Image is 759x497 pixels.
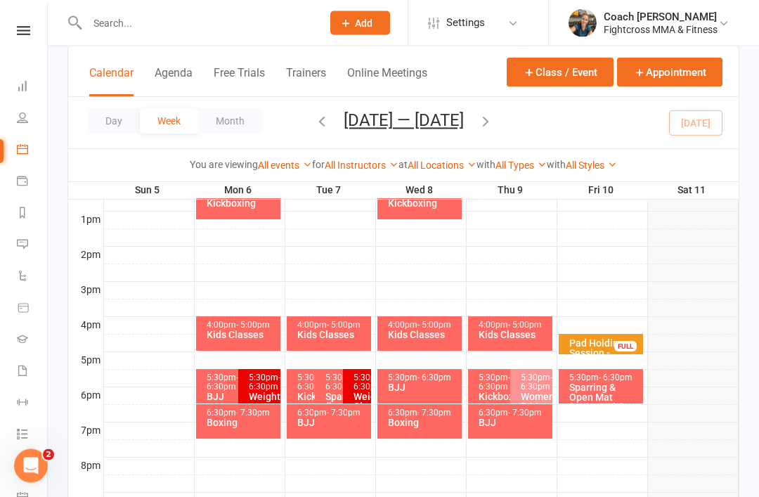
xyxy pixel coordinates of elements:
div: Kickboxing [387,199,460,209]
th: 7pm [68,422,103,440]
span: - 5:00pm [508,321,542,330]
button: Free Trials [214,66,265,96]
button: Week [140,108,198,134]
strong: with [476,159,495,170]
span: - 5:00pm [417,321,451,330]
button: Add [330,11,390,35]
span: - 6:30pm [353,373,385,392]
strong: at [398,159,408,170]
th: 4pm [68,317,103,335]
input: Search... [83,13,312,33]
span: - 6:30pm [297,373,329,392]
div: Kids Classes [478,330,550,340]
div: Sparring (invite only) [325,392,355,422]
a: All Locations [408,160,476,171]
div: 4:00pm [387,321,460,330]
button: [DATE] — [DATE] [344,110,464,130]
div: 4:00pm [297,321,369,330]
a: All Styles [566,160,617,171]
iframe: Intercom live chat [14,449,48,483]
div: 5:30pm [520,374,550,392]
span: - 7:30pm [508,408,542,418]
div: Kids Classes [297,330,369,340]
div: Weights Class [353,392,368,412]
div: 6:30pm [297,409,369,418]
div: 5:30pm [387,374,460,383]
a: All Types [495,160,547,171]
th: Sat 11 [647,181,739,199]
th: 8pm [68,458,103,475]
div: 6:30pm [387,409,460,418]
span: Add [355,18,372,29]
span: - 6:30pm [417,373,451,383]
button: Trainers [286,66,326,96]
a: Reports [17,198,48,230]
span: Settings [446,7,485,39]
button: Online Meetings [347,66,427,96]
div: Women's BJJ [520,392,550,412]
div: 5:30pm [325,374,355,392]
th: Tue 7 [285,181,375,199]
span: 2 [43,449,54,460]
div: 6:30pm [206,409,278,418]
button: Agenda [155,66,193,96]
a: Product Sales [17,293,48,325]
button: Day [88,108,140,134]
th: Fri 10 [557,181,647,199]
span: - 6:30pm [207,373,238,392]
span: - 5:00pm [236,321,270,330]
span: - 7:30pm [417,408,451,418]
th: 6pm [68,387,103,405]
th: Wed 8 [375,181,466,199]
div: Fightcross MMA & Fitness [604,23,718,36]
div: 5:30pm [353,374,368,392]
div: Kids Classes [206,330,278,340]
button: Month [198,108,262,134]
span: - 6:30pm [325,373,357,392]
div: FULL [614,342,637,352]
button: Class / Event [507,58,614,86]
div: Kickboxing [206,199,278,209]
a: All events [258,160,312,171]
th: Thu 9 [466,181,557,199]
strong: You are viewing [190,159,258,170]
span: - 6:30pm [249,373,280,392]
a: Dashboard [17,72,48,103]
span: - 5:00pm [327,321,361,330]
th: 2pm [68,247,103,264]
div: Boxing [387,418,460,428]
th: 3pm [68,282,103,299]
div: 6:30pm [478,409,550,418]
span: - 7:30pm [236,408,270,418]
span: - 6:30pm [479,373,510,392]
div: 5:30pm [248,374,278,392]
span: - 6:30pm [599,373,632,383]
span: - 7:30pm [327,408,361,418]
div: 4:00pm [206,321,278,330]
div: 5:30pm [478,374,536,392]
strong: with [547,159,566,170]
div: BJJ [387,383,460,393]
div: BJJ [478,418,550,428]
div: Kids Classes [387,330,460,340]
a: People [17,103,48,135]
a: Payments [17,167,48,198]
div: Kickboxing [478,392,536,402]
div: Sparring & Open Mat (Invite Only) [569,383,641,413]
div: 5:30pm [569,374,641,383]
th: Mon 6 [194,181,285,199]
strong: for [312,159,325,170]
div: BJJ [206,392,264,402]
div: 5:30pm [206,374,264,392]
img: thumb_image1623694743.png [569,9,597,37]
th: 1pm [68,212,103,229]
div: Coach [PERSON_NAME] [604,11,718,23]
div: 4:00pm [478,321,550,330]
a: Calendar [17,135,48,167]
div: Boxing [206,418,278,428]
button: Calendar [89,66,134,96]
div: Kickboxing [297,392,327,402]
div: Weights [248,392,278,402]
div: BJJ [297,418,369,428]
span: - 6:30pm [521,373,552,392]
